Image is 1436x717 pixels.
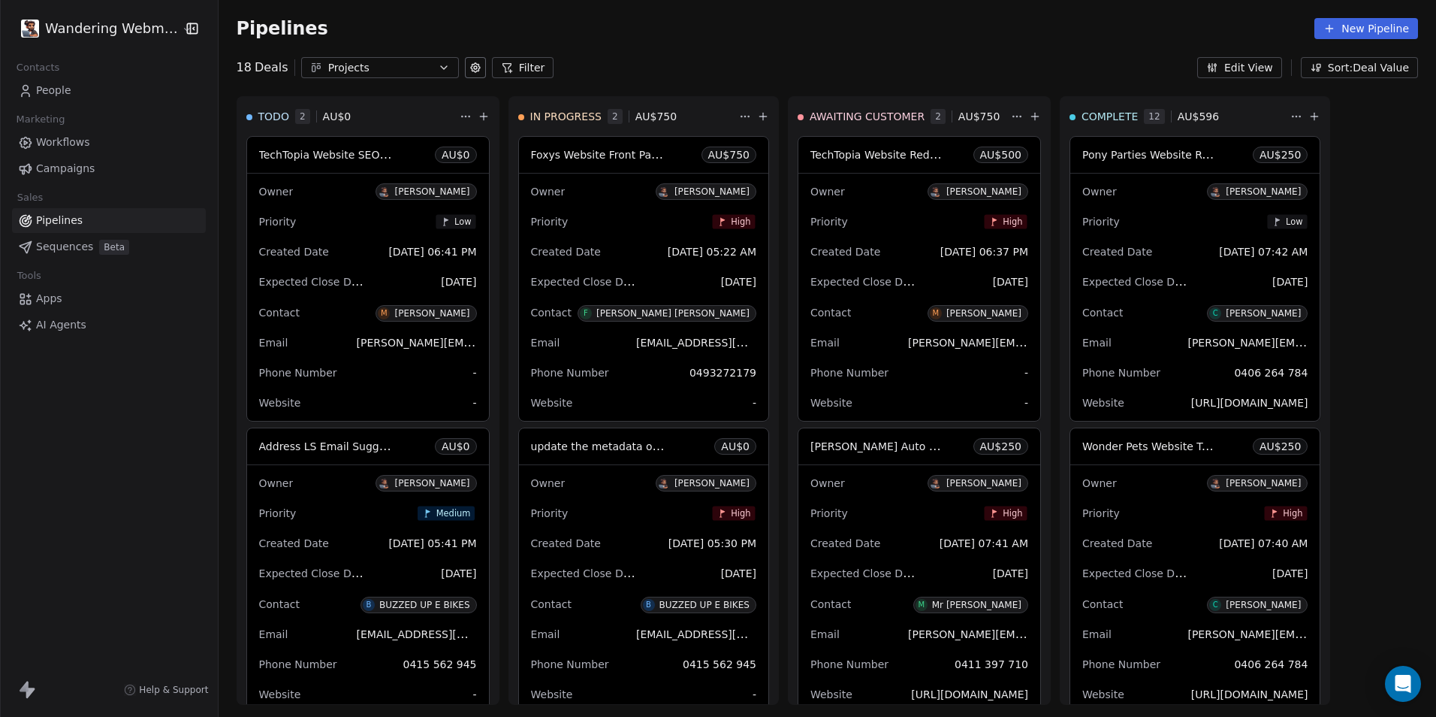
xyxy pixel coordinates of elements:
img: D [1210,186,1221,198]
span: Sales [11,186,50,209]
span: - [472,365,476,380]
span: [EMAIL_ADDRESS][DOMAIN_NAME] [636,335,820,349]
span: 0411 397 710 [955,658,1028,670]
span: Wonder Pets Website Transfer [1082,439,1239,453]
span: [PERSON_NAME][EMAIL_ADDRESS][DOMAIN_NAME] [908,627,1179,641]
span: Owner [1082,186,1117,198]
span: Pony Parties Website Remake [1082,147,1237,162]
span: 2 [608,109,623,124]
span: Phone Number [1082,658,1160,670]
img: D [930,186,941,198]
span: Priority [1082,507,1120,519]
span: Sequences [36,239,93,255]
span: Help & Support [139,684,208,696]
span: - [1024,365,1028,380]
button: New Pipeline [1314,18,1418,39]
span: AU$ 0 [442,147,470,162]
span: Website [259,397,301,409]
span: High [731,216,750,227]
a: Workflows [12,130,206,155]
span: Email [1082,337,1112,349]
a: Campaigns [12,156,206,181]
img: D [658,478,669,489]
span: [DATE] 07:42 AM [1219,246,1308,258]
span: AU$ 750 [635,109,677,124]
span: Priority [810,216,848,228]
div: [PERSON_NAME] [1226,308,1301,319]
a: People [12,78,206,103]
span: AU$ 750 [958,109,1000,124]
a: Pipelines [12,208,206,233]
span: Low [454,216,472,227]
span: [EMAIL_ADDRESS][DOMAIN_NAME] [357,627,541,641]
span: Owner [810,186,845,198]
span: Phone Number [810,658,888,670]
div: M [933,307,940,319]
span: Website [531,397,573,409]
span: [DATE] 05:41 PM [388,537,476,549]
span: Created Date [259,246,329,258]
div: Foxys Website Front Page / ThemeAU$750OwnerD[PERSON_NAME]PriorityHighCreated Date[DATE] 05:22 AME... [518,136,769,422]
span: Pipelines [36,213,83,228]
a: Apps [12,286,206,311]
div: [PERSON_NAME] [674,478,750,489]
span: [DATE] [1272,567,1308,579]
span: Phone Number [259,658,337,670]
div: [PERSON_NAME] [394,186,469,197]
span: [DATE] [441,276,476,288]
span: COMPLETE [1082,109,1138,124]
img: D [379,478,390,489]
div: [PERSON_NAME] [PERSON_NAME] [596,308,750,319]
span: Campaigns [36,161,95,177]
div: 18 [237,59,288,77]
span: [DATE] [1272,276,1308,288]
span: [DATE] 06:37 PM [940,246,1028,258]
span: AU$ 750 [708,147,750,162]
span: Expected Close Date [259,566,369,580]
a: SequencesBeta [12,234,206,259]
span: [DATE] [721,276,756,288]
span: - [1024,395,1028,410]
div: [PERSON_NAME] [946,478,1021,489]
button: Filter [492,57,554,78]
div: B [646,599,651,611]
span: 0415 562 945 [403,658,477,670]
span: 0406 264 784 [1234,658,1308,670]
span: Created Date [259,537,329,549]
span: Apps [36,291,62,307]
span: AU$ 0 [721,439,750,454]
span: Contacts [10,56,66,79]
span: IN PROGRESS [530,109,602,124]
span: Website [259,688,301,700]
span: TechTopia Website SEO Review [259,147,421,162]
span: [DATE] [721,567,756,579]
span: Phone Number [810,367,888,379]
span: Owner [259,477,294,489]
span: AU$ 0 [323,109,351,124]
div: M [918,599,925,611]
span: 2 [931,109,946,124]
div: Projects [328,60,432,76]
span: 12 [1144,109,1164,124]
span: Expected Close Date [1082,566,1192,580]
div: TODO2AU$0 [246,97,457,136]
div: IN PROGRESS2AU$750 [518,97,736,136]
span: Website [1082,688,1124,700]
span: Tools [11,265,47,287]
span: Pipelines [237,18,328,39]
span: [DATE] 06:41 PM [388,246,476,258]
span: Created Date [531,537,601,549]
span: 0493272179 [689,367,756,379]
span: [PERSON_NAME] Auto Website Remake [810,439,1016,453]
span: Deals [255,59,288,77]
span: [URL][DOMAIN_NAME] [1191,688,1308,700]
div: B [367,599,372,611]
div: BUZZED UP E BIKES [379,600,469,610]
span: AU$ 250 [1260,439,1301,454]
img: D [930,478,941,489]
span: Email [531,628,560,640]
span: Contact [1082,598,1123,610]
span: AU$ 250 [980,439,1021,454]
span: Priority [531,216,569,228]
span: Expected Close Date [531,274,641,289]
